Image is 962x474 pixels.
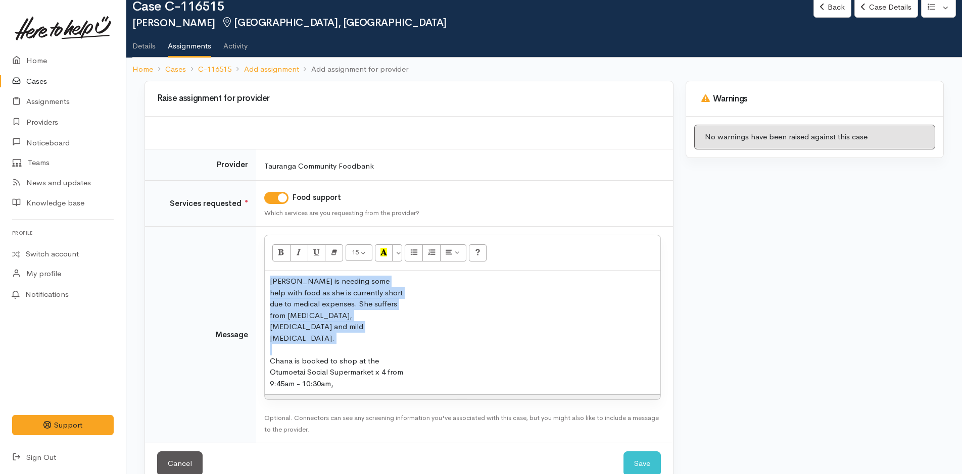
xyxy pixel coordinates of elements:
[126,58,962,81] nav: breadcrumb
[272,244,291,261] button: Bold (CTRL+B)
[352,248,359,256] span: 15
[346,244,372,261] button: Font Size
[270,355,406,390] div: Chana is booked to shop at the Otumoetai Social Supermarket x 4 from 9:45am - 10:30am,
[290,244,308,261] button: Italic (CTRL+I)
[293,192,341,203] label: Food support
[325,244,343,261] button: Remove Font Style (CTRL+\)
[168,28,211,58] a: Assignments
[440,244,466,261] button: Paragraph
[270,276,406,344] div: [PERSON_NAME] is needing some help with food as she is currently short due to medical expenses. S...
[698,94,931,104] h3: Warnings
[145,227,256,443] td: Message
[145,180,256,227] td: Services requested
[244,64,299,75] a: Add assignment
[245,197,248,204] sup: ●
[469,244,487,261] button: Help
[132,17,813,29] h2: [PERSON_NAME]
[223,28,248,57] a: Activity
[12,226,114,240] h6: Profile
[151,94,667,103] h3: Raise assignment for provider
[265,395,660,399] div: Resize
[299,64,408,75] li: Add assignment for provider
[308,244,326,261] button: Underline (CTRL+U)
[405,244,423,261] button: Unordered list (CTRL+SHIFT+NUM7)
[375,244,393,261] button: Recent Color
[422,244,441,261] button: Ordered list (CTRL+SHIFT+NUM8)
[694,125,935,149] div: No warnings have been raised against this case
[165,64,186,75] a: Cases
[198,64,231,75] a: C-116515
[264,413,659,434] small: Optional. Connectors can see any screening information you've associated with this case, but you ...
[264,208,419,217] small: Which services are you requesting from the provider?
[264,161,661,172] div: Tauranga Community Foodbank
[221,16,447,29] span: [GEOGRAPHIC_DATA], [GEOGRAPHIC_DATA]
[132,64,153,75] a: Home
[145,149,256,181] td: Provider
[132,28,156,57] a: Details
[12,415,114,436] button: Support
[392,244,402,261] button: More Color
